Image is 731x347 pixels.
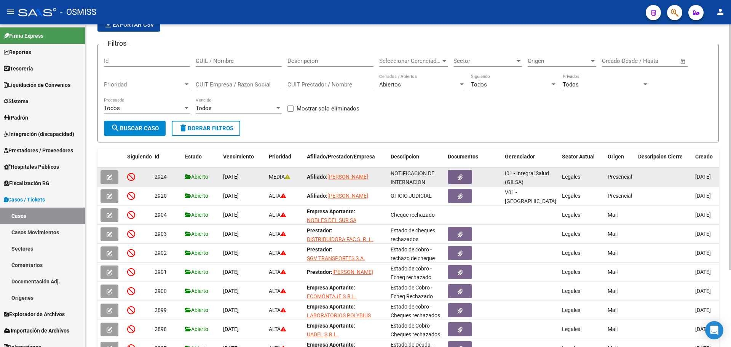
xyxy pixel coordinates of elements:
[453,58,515,64] span: Sector
[448,154,478,160] span: Documentos
[185,231,208,237] span: Abierto
[695,307,711,313] span: [DATE]
[269,154,291,160] span: Prioridad
[608,307,618,313] span: Mail
[505,170,549,185] span: I01 - Integral Salud (GILSA)
[220,149,266,174] datatable-header-cell: Vencimiento
[155,307,167,313] span: 2899
[695,269,711,275] span: [DATE]
[307,208,355,214] strong: Empresa Aportante:
[716,7,725,16] mat-icon: person
[269,231,286,237] span: ALTA
[185,250,208,256] span: Abierto
[4,64,33,73] span: Tesorería
[196,105,212,112] span: Todos
[185,288,208,294] span: Abierto
[528,58,589,64] span: Origen
[307,312,371,327] span: LABORATORIOS POLYBIUS SOCIEDAD ANONIMA
[608,231,618,237] span: Mail
[332,269,373,275] span: [PERSON_NAME]
[307,217,356,223] span: NOBLES DEL SUR SA
[562,231,580,237] span: Legales
[307,174,327,180] strong: Afiliado:
[269,250,286,256] span: ALTA
[327,193,368,199] span: [PERSON_NAME]
[155,174,167,180] span: 2924
[608,269,618,275] span: Mail
[179,123,188,133] mat-icon: delete
[379,81,401,88] span: Abiertos
[307,193,327,199] strong: Afiliado:
[695,288,711,294] span: [DATE]
[4,130,74,138] span: Integración (discapacidad)
[223,307,239,313] span: [DATE]
[185,212,208,218] span: Abierto
[562,174,580,180] span: Legales
[705,321,723,339] div: Open Intercom Messenger
[269,326,286,332] span: ALTA
[391,246,435,261] span: Estado de cobro - rechazo de cheque
[111,123,120,133] mat-icon: search
[559,149,605,174] datatable-header-cell: Sector Actual
[104,121,166,136] button: Buscar Caso
[269,174,290,180] span: MEDIA
[304,149,388,174] datatable-header-cell: Afiliado/Prestador/Empresa
[104,20,113,29] mat-icon: file_download
[608,288,618,294] span: Mail
[562,212,580,218] span: Legales
[185,193,208,199] span: Abierto
[104,21,154,28] span: Exportar CSV
[111,125,159,132] span: Buscar Caso
[695,174,711,180] span: [DATE]
[172,121,240,136] button: Borrar Filtros
[223,288,239,294] span: [DATE]
[695,193,711,199] span: [DATE]
[391,265,432,280] span: Estado de cobro - Echeq rechazado
[182,149,220,174] datatable-header-cell: Estado
[152,149,182,174] datatable-header-cell: Id
[608,326,618,332] span: Mail
[155,250,167,256] span: 2902
[563,81,579,88] span: Todos
[104,38,130,49] h3: Filtros
[562,326,580,332] span: Legales
[307,285,355,291] strong: Empresa Aportante:
[562,250,580,256] span: Legales
[4,146,73,155] span: Prestadores / Proveedores
[185,269,208,275] span: Abierto
[269,269,286,275] span: ALTA
[638,154,683,160] span: Descripcion Cierre
[608,212,618,218] span: Mail
[391,170,434,185] span: NOTIFICACION DE INTERNACION
[104,105,120,112] span: Todos
[445,149,502,174] datatable-header-cell: Documentos
[4,326,69,335] span: Importación de Archivos
[391,154,419,160] span: Descripcion
[179,125,233,132] span: Borrar Filtros
[379,58,441,64] span: Seleccionar Gerenciador
[471,81,487,88] span: Todos
[634,58,670,64] input: End date
[185,154,202,160] span: Estado
[562,154,595,160] span: Sector Actual
[695,154,713,160] span: Creado
[223,174,239,180] span: [DATE]
[562,193,580,199] span: Legales
[695,212,711,218] span: [DATE]
[391,193,432,199] span: OFICIO JUDICIAL
[388,149,445,174] datatable-header-cell: Descripcion
[60,4,96,21] span: - OSMISS
[155,231,167,237] span: 2903
[4,310,65,318] span: Explorador de Archivos
[307,293,357,299] span: ECOMONTAJE S.R.L.
[4,48,31,56] span: Reportes
[155,326,167,332] span: 2898
[223,212,239,218] span: [DATE]
[155,193,167,199] span: 2920
[223,154,254,160] span: Vencimiento
[562,307,580,313] span: Legales
[695,250,711,256] span: [DATE]
[6,7,15,16] mat-icon: menu
[307,246,332,253] strong: Prestador:
[127,154,152,160] span: Siguiendo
